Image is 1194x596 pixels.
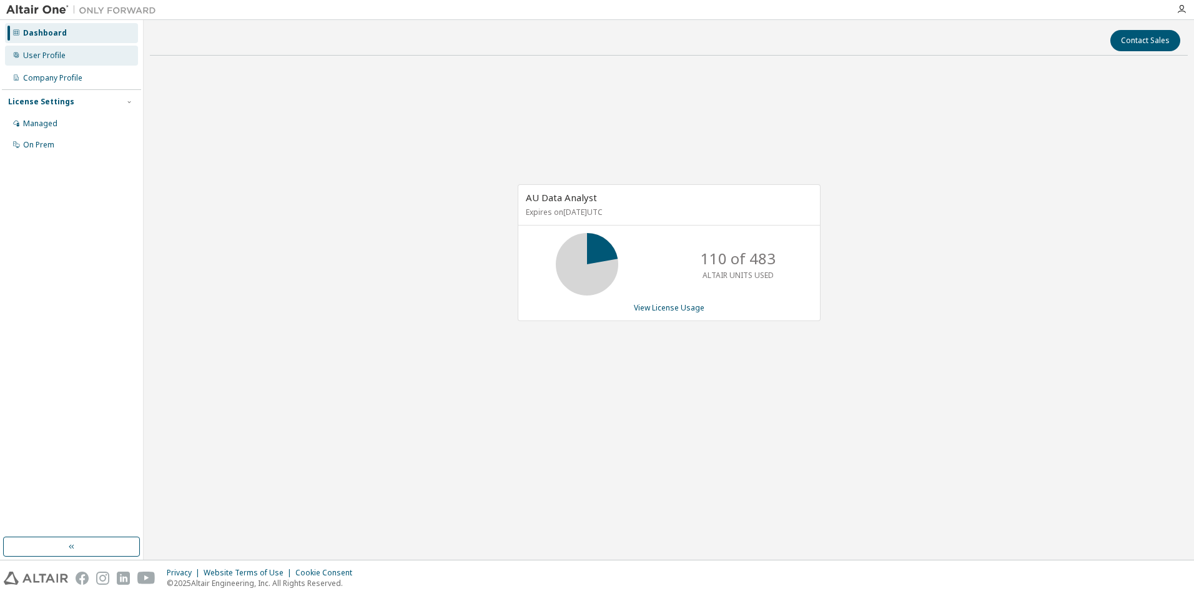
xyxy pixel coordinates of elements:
[4,572,68,585] img: altair_logo.svg
[117,572,130,585] img: linkedin.svg
[204,568,295,578] div: Website Terms of Use
[634,302,704,313] a: View License Usage
[701,248,776,269] p: 110 of 483
[1110,30,1180,51] button: Contact Sales
[76,572,89,585] img: facebook.svg
[295,568,360,578] div: Cookie Consent
[23,119,57,129] div: Managed
[8,97,74,107] div: License Settings
[6,4,162,16] img: Altair One
[23,140,54,150] div: On Prem
[23,73,82,83] div: Company Profile
[137,572,155,585] img: youtube.svg
[167,578,360,589] p: © 2025 Altair Engineering, Inc. All Rights Reserved.
[526,207,809,217] p: Expires on [DATE] UTC
[703,270,774,281] p: ALTAIR UNITS USED
[96,572,109,585] img: instagram.svg
[526,191,597,204] span: AU Data Analyst
[23,28,67,38] div: Dashboard
[167,568,204,578] div: Privacy
[23,51,66,61] div: User Profile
